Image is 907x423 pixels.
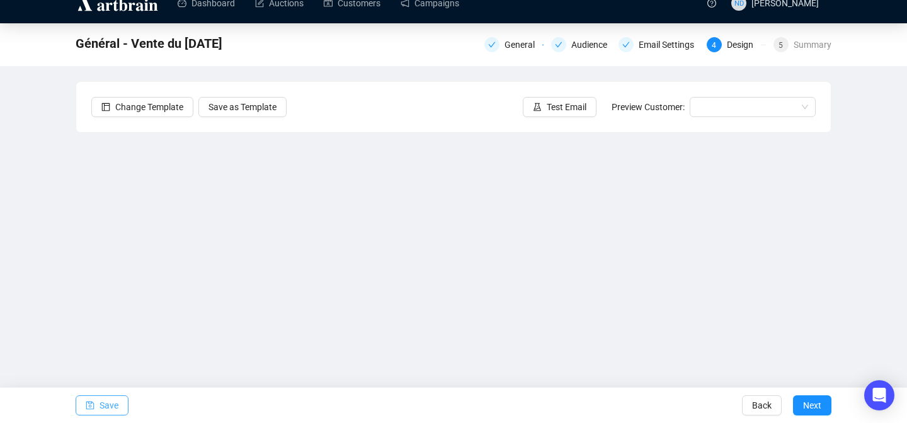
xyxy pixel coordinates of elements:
div: Design [727,37,761,52]
button: Save [76,395,128,415]
button: Change Template [91,97,193,117]
span: experiment [533,103,542,111]
span: check [555,41,562,48]
div: Audience [571,37,615,52]
div: 4Design [707,37,766,52]
div: Email Settings [639,37,702,52]
span: Back [752,388,772,423]
button: Back [742,395,782,415]
div: 5Summary [773,37,831,52]
div: Audience [551,37,610,52]
span: Test Email [547,100,586,114]
span: Save [100,388,118,423]
div: General [505,37,542,52]
span: check [488,41,496,48]
span: Change Template [115,100,183,114]
div: General [484,37,544,52]
button: Next [793,395,831,415]
span: layout [101,103,110,111]
button: Test Email [523,97,596,117]
div: Email Settings [619,37,699,52]
span: Save as Template [208,100,277,114]
span: Général - Vente du 13 septembre 2025 [76,33,222,54]
span: 5 [779,41,783,50]
button: Save as Template [198,97,287,117]
span: check [622,41,630,48]
div: Open Intercom Messenger [864,380,894,410]
span: Next [803,388,821,423]
span: 4 [712,41,716,50]
div: Summary [794,37,831,52]
span: Preview Customer: [612,102,685,112]
span: save [86,401,94,410]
